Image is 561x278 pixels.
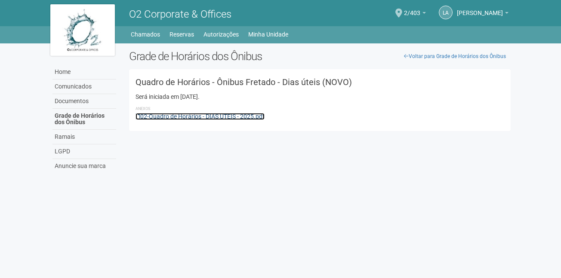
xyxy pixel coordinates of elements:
a: LA [439,6,453,19]
span: Luísa Antunes de Mesquita [457,1,503,16]
span: O2 Corporate & Offices [129,8,231,20]
li: Anexos [136,105,504,113]
a: Chamados [131,28,160,40]
img: logo.jpg [50,4,115,56]
span: 2/403 [404,1,420,16]
div: Será iniciada em [DATE]. [136,93,504,101]
h3: Quadro de Horários - Ônibus Fretado - Dias úteis (NOVO) [136,78,504,86]
a: Grade de Horários dos Ônibus [52,109,116,130]
a: 02-Quadro de Horários - DIAS ÚTEIS - 2025.pdf [136,113,265,120]
a: Anuncie sua marca [52,159,116,173]
a: 2/403 [404,11,426,18]
a: Comunicados [52,79,116,94]
a: [PERSON_NAME] [457,11,509,18]
a: Autorizações [203,28,239,40]
h2: Grade de Horários dos Ônibus [129,50,511,63]
a: Documentos [52,94,116,109]
a: Home [52,65,116,79]
a: Minha Unidade [248,28,288,40]
a: Voltar para Grade de Horários dos Ônibus [399,50,511,63]
a: Reservas [170,28,194,40]
a: Ramais [52,130,116,144]
a: LGPD [52,144,116,159]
